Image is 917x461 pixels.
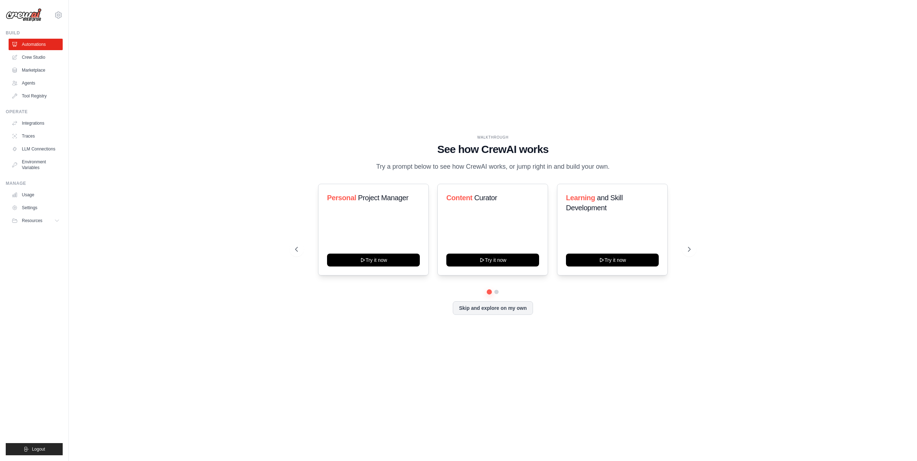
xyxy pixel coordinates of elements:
span: Learning [566,194,595,202]
a: Usage [9,189,63,201]
span: Curator [474,194,497,202]
a: Marketplace [9,64,63,76]
div: Operate [6,109,63,115]
a: Crew Studio [9,52,63,63]
span: Resources [22,218,42,224]
a: Traces [9,130,63,142]
h1: See how CrewAI works [295,143,691,156]
span: Logout [32,446,45,452]
a: Settings [9,202,63,213]
a: Integrations [9,117,63,129]
img: Logo [6,8,42,22]
div: WALKTHROUGH [295,135,691,140]
button: Try it now [327,254,420,266]
div: Manage [6,181,63,186]
p: Try a prompt below to see how CrewAI works, or jump right in and build your own. [373,162,613,172]
span: Content [446,194,472,202]
button: Try it now [446,254,539,266]
span: and Skill Development [566,194,623,212]
span: Project Manager [358,194,408,202]
a: Tool Registry [9,90,63,102]
a: Agents [9,77,63,89]
span: Personal [327,194,356,202]
button: Skip and explore on my own [453,301,533,315]
button: Logout [6,443,63,455]
button: Resources [9,215,63,226]
a: Environment Variables [9,156,63,173]
button: Try it now [566,254,659,266]
a: LLM Connections [9,143,63,155]
a: Automations [9,39,63,50]
div: Build [6,30,63,36]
